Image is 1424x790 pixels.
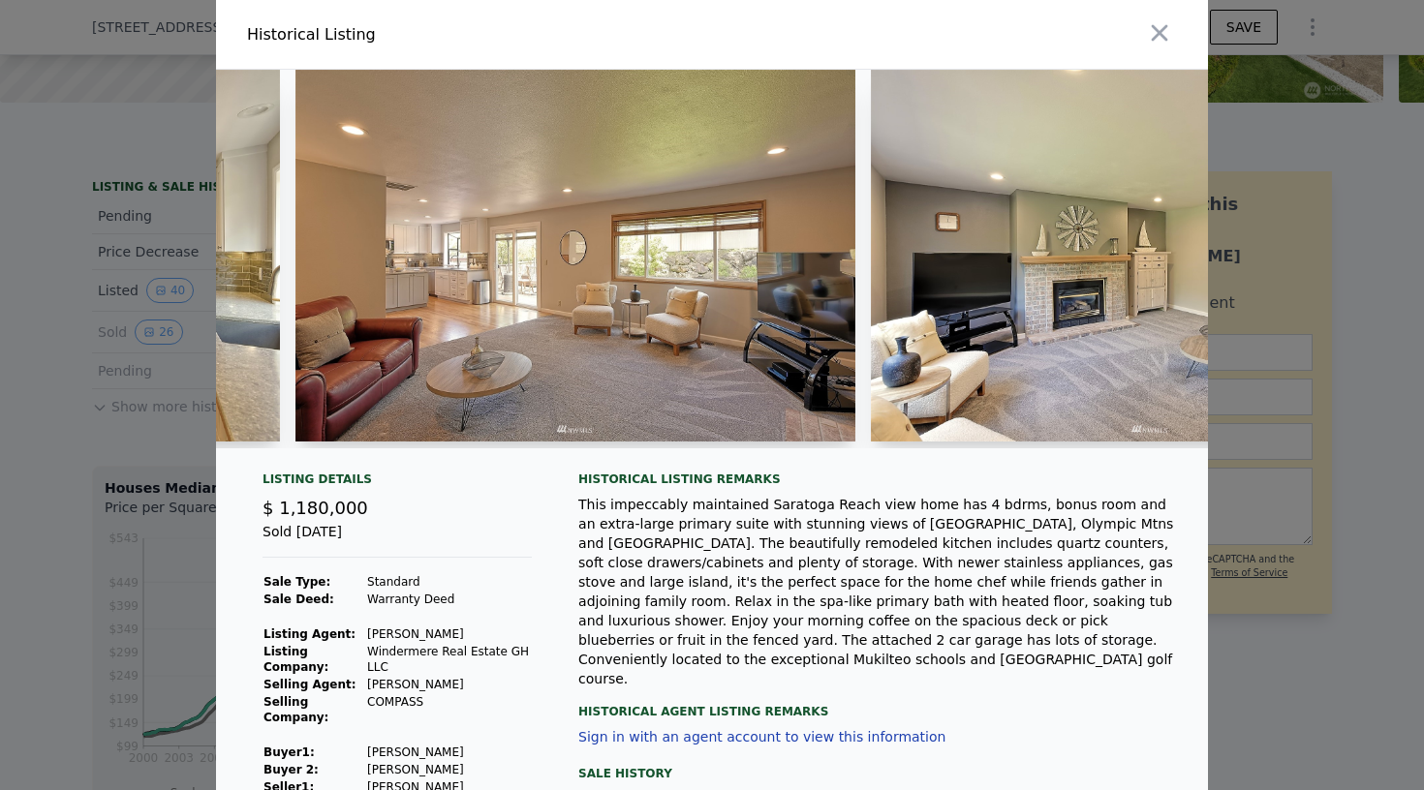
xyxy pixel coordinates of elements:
td: Warranty Deed [366,591,532,608]
strong: Buyer 1 : [263,745,315,759]
strong: Selling Agent: [263,678,356,691]
div: Historical Listing remarks [578,471,1177,487]
strong: Listing Agent: [263,627,356,641]
div: Listing Details [263,471,532,495]
div: Sold [DATE] [263,522,532,558]
div: Historical Listing [247,23,704,46]
strong: Sale Type: [263,575,330,589]
td: COMPASS [366,693,532,726]
td: [PERSON_NAME] [366,744,532,761]
strong: Listing Company: [263,645,328,674]
button: Sign in with an agent account to view this information [578,729,945,744]
td: Standard [366,573,532,591]
td: [PERSON_NAME] [366,676,532,693]
div: This impeccably maintained Saratoga Reach view home has 4 bdrms, bonus room and an extra-large pr... [578,495,1177,688]
strong: Sale Deed: [263,592,334,606]
strong: Buyer 2: [263,763,319,776]
div: Historical Agent Listing Remarks [578,688,1177,719]
span: $ 1,180,000 [263,498,368,518]
td: [PERSON_NAME] [366,761,532,778]
td: Windermere Real Estate GH LLC [366,643,532,676]
div: Sale History [578,762,1177,785]
strong: Selling Company: [263,695,328,724]
img: Property Img [295,70,855,441]
td: [PERSON_NAME] [366,625,532,643]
